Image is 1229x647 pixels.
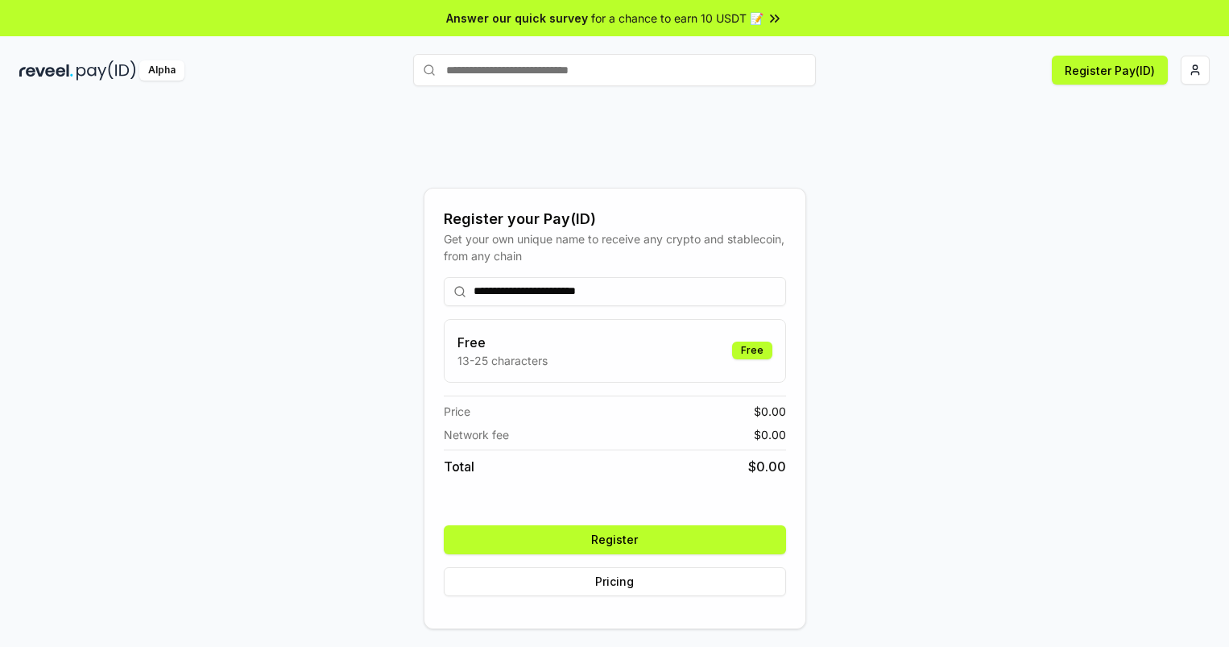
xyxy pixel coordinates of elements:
[1052,56,1168,85] button: Register Pay(ID)
[591,10,763,27] span: for a chance to earn 10 USDT 📝
[457,352,548,369] p: 13-25 characters
[732,342,772,359] div: Free
[19,60,73,81] img: reveel_dark
[444,525,786,554] button: Register
[444,457,474,476] span: Total
[754,426,786,443] span: $ 0.00
[748,457,786,476] span: $ 0.00
[754,403,786,420] span: $ 0.00
[444,403,470,420] span: Price
[444,567,786,596] button: Pricing
[139,60,184,81] div: Alpha
[444,426,509,443] span: Network fee
[444,230,786,264] div: Get your own unique name to receive any crypto and stablecoin, from any chain
[446,10,588,27] span: Answer our quick survey
[77,60,136,81] img: pay_id
[444,208,786,230] div: Register your Pay(ID)
[457,333,548,352] h3: Free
